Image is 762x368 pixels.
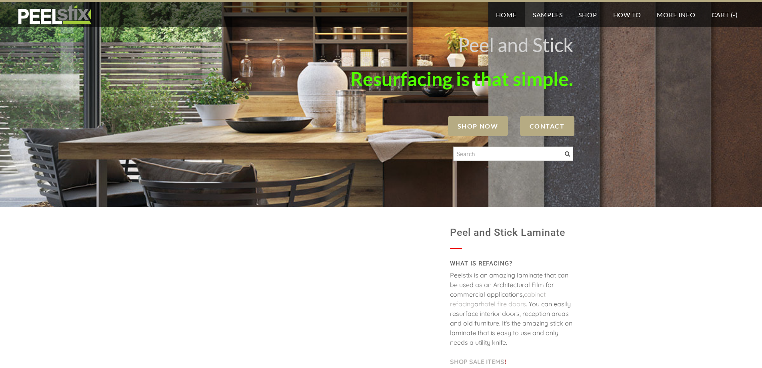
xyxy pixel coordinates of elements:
a: Home [488,2,525,27]
input: Search [453,147,573,161]
img: REFACE SUPPLIES [16,5,93,25]
h1: Peel and Stick Laminate [450,223,573,242]
a: Shop [570,2,605,27]
a: Cart (-) [704,2,746,27]
a: SHOP SALE ITEMS [450,358,504,366]
h2: WHAT IS REFACING? [450,257,573,270]
span: - [733,11,736,18]
font: ! [450,358,506,366]
font: Resurfacing is that simple. [350,67,573,90]
span: Search [565,151,570,157]
a: More Info [649,2,703,27]
a: Contact [520,116,574,136]
font: Peel and Stick ​ [458,33,573,56]
a: SHOP NOW [448,116,508,136]
a: How To [605,2,649,27]
a: cabinet refacing [450,290,546,308]
a: hotel fire doors [481,300,526,308]
a: Samples [525,2,571,27]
